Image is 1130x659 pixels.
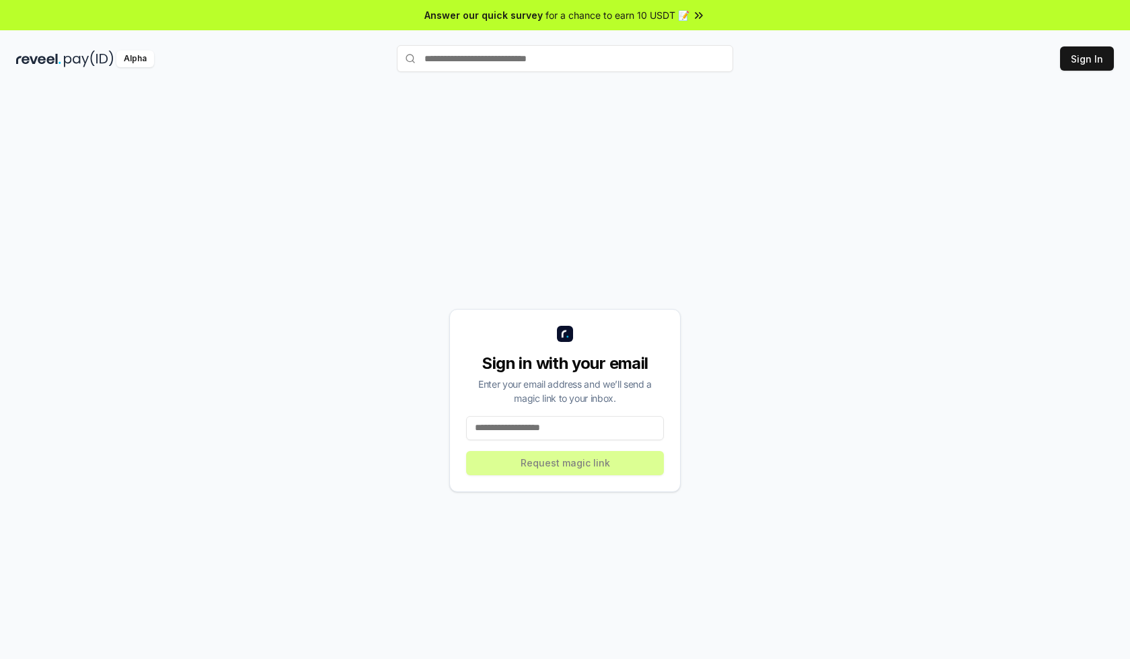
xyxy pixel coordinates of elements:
[545,8,689,22] span: for a chance to earn 10 USDT 📝
[116,50,154,67] div: Alpha
[1060,46,1114,71] button: Sign In
[64,50,114,67] img: pay_id
[466,353,664,374] div: Sign in with your email
[466,377,664,405] div: Enter your email address and we’ll send a magic link to your inbox.
[424,8,543,22] span: Answer our quick survey
[16,50,61,67] img: reveel_dark
[557,326,573,342] img: logo_small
